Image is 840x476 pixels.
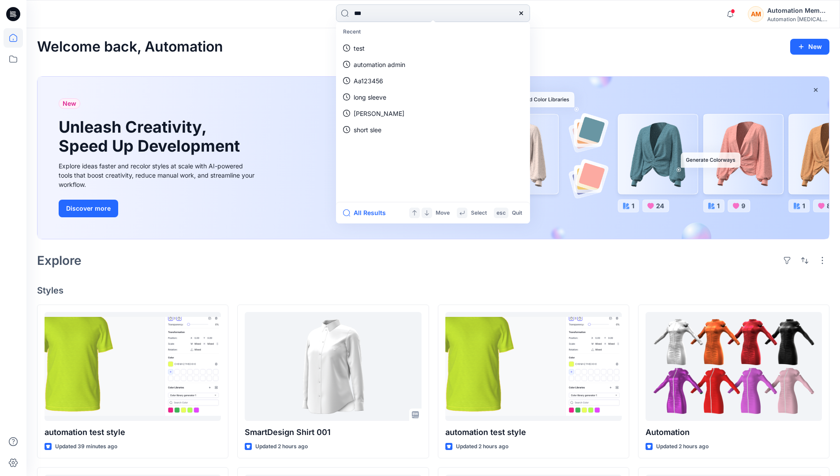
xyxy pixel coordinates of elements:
p: Updated 2 hours ago [456,442,508,451]
button: All Results [343,208,392,218]
button: New [790,39,829,55]
p: Recent [338,24,528,40]
a: automation admin [338,56,528,73]
p: Updated 2 hours ago [255,442,308,451]
p: Aa123456 [354,76,383,86]
a: SmartDesign Shirt 001 [245,312,421,421]
div: Explore ideas faster and recolor styles at scale with AI-powered tools that boost creativity, red... [59,161,257,189]
p: Updated 2 hours ago [656,442,709,451]
a: test [338,40,528,56]
h4: Styles [37,285,829,296]
a: short slee [338,122,528,138]
a: Automation [646,312,822,421]
p: automation test style [445,426,622,439]
p: SmartDesign Shirt 001 [245,426,421,439]
button: Discover more [59,200,118,217]
p: Automation [646,426,822,439]
p: automation test style [45,426,221,439]
p: esc [497,208,506,218]
p: long sl [354,109,404,118]
p: long sleeve [354,93,386,102]
div: AM [748,6,764,22]
p: short slee [354,125,381,134]
h1: Unleash Creativity, Speed Up Development [59,118,244,156]
p: Updated 39 minutes ago [55,442,117,451]
p: Move [436,208,450,218]
div: Automation [MEDICAL_DATA]... [767,16,829,22]
a: Aa123456 [338,73,528,89]
span: New [63,98,76,109]
a: Discover more [59,200,257,217]
a: automation test style [445,312,622,421]
p: Quit [512,208,522,218]
a: automation test style [45,312,221,421]
p: test [354,44,365,53]
h2: Explore [37,253,82,268]
a: long sleeve [338,89,528,105]
h2: Welcome back, Automation [37,39,223,55]
p: automation admin [354,60,405,69]
a: [PERSON_NAME] [338,105,528,122]
p: Select [471,208,487,218]
div: Automation Member [767,5,829,16]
